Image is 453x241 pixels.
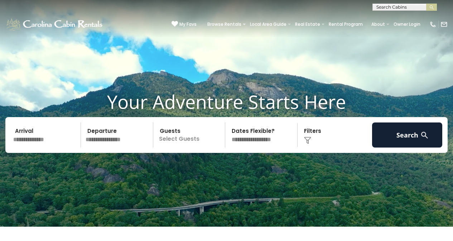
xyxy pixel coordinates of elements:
a: About [368,19,389,29]
span: My Favs [179,21,197,28]
a: My Favs [172,21,197,28]
a: Rental Program [325,19,366,29]
button: Search [372,122,442,148]
img: mail-regular-white.png [440,21,448,28]
a: Local Area Guide [246,19,290,29]
img: search-regular-white.png [420,131,429,140]
img: filter--v1.png [304,137,311,144]
img: phone-regular-white.png [429,21,437,28]
a: Real Estate [291,19,324,29]
p: Select Guests [155,122,225,148]
a: Browse Rentals [204,19,245,29]
h1: Your Adventure Starts Here [5,91,448,113]
img: White-1-1-2.png [5,17,105,32]
a: Owner Login [390,19,424,29]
